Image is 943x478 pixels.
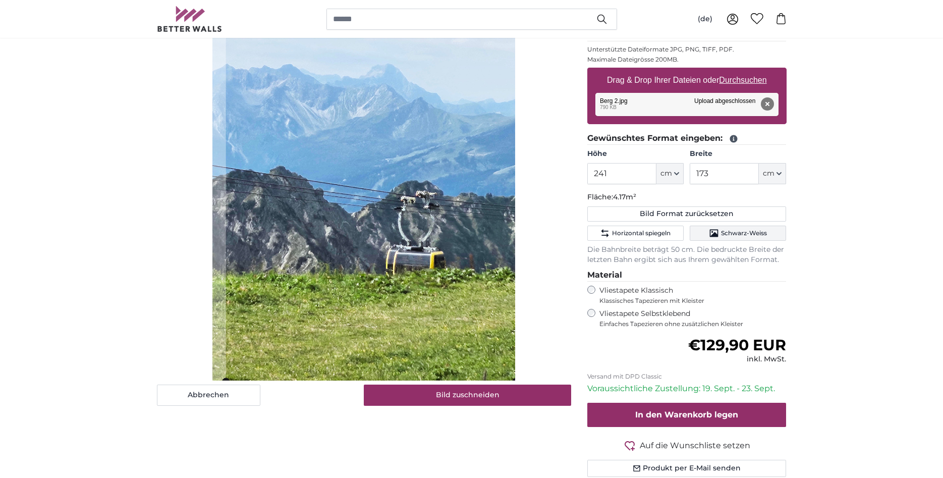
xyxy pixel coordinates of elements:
p: Unterstützte Dateiformate JPG, PNG, TIFF, PDF. [587,45,787,54]
label: Breite [690,149,786,159]
div: inkl. MwSt. [688,354,786,364]
button: Schwarz-Weiss [690,226,786,241]
span: cm [660,169,672,179]
button: Produkt per E-Mail senden [587,460,787,477]
button: Bild zuschneiden [364,385,571,406]
span: In den Warenkorb legen [635,410,738,419]
p: Versand mit DPD Classic [587,373,787,381]
span: Klassisches Tapezieren mit Kleister [599,297,778,305]
span: Auf die Wunschliste setzen [640,440,750,452]
label: Vliestapete Klassisch [599,286,778,305]
button: (de) [690,10,720,28]
span: €129,90 EUR [688,336,786,354]
img: Betterwalls [157,6,223,32]
span: 4.17m² [613,192,636,201]
legend: Material [587,269,787,282]
u: Durchsuchen [719,76,766,84]
button: In den Warenkorb legen [587,403,787,427]
button: Horizontal spiegeln [587,226,684,241]
span: cm [763,169,774,179]
button: Auf die Wunschliste setzen [587,439,787,452]
button: Abbrechen [157,385,260,406]
p: Maximale Dateigrösse 200MB. [587,56,787,64]
legend: Gewünschtes Format eingeben: [587,132,787,145]
p: Fläche: [587,192,787,202]
label: Drag & Drop Ihrer Dateien oder [603,70,771,90]
p: Voraussichtliche Zustellung: 19. Sept. - 23. Sept. [587,383,787,395]
button: cm [759,163,786,184]
label: Vliestapete Selbstklebend [599,309,787,328]
span: Einfaches Tapezieren ohne zusätzlichen Kleister [599,320,787,328]
label: Höhe [587,149,684,159]
span: Horizontal spiegeln [612,229,671,237]
button: Bild Format zurücksetzen [587,206,787,222]
span: Schwarz-Weiss [721,229,767,237]
p: Die Bahnbreite beträgt 50 cm. Die bedruckte Breite der letzten Bahn ergibt sich aus Ihrem gewählt... [587,245,787,265]
button: cm [656,163,684,184]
